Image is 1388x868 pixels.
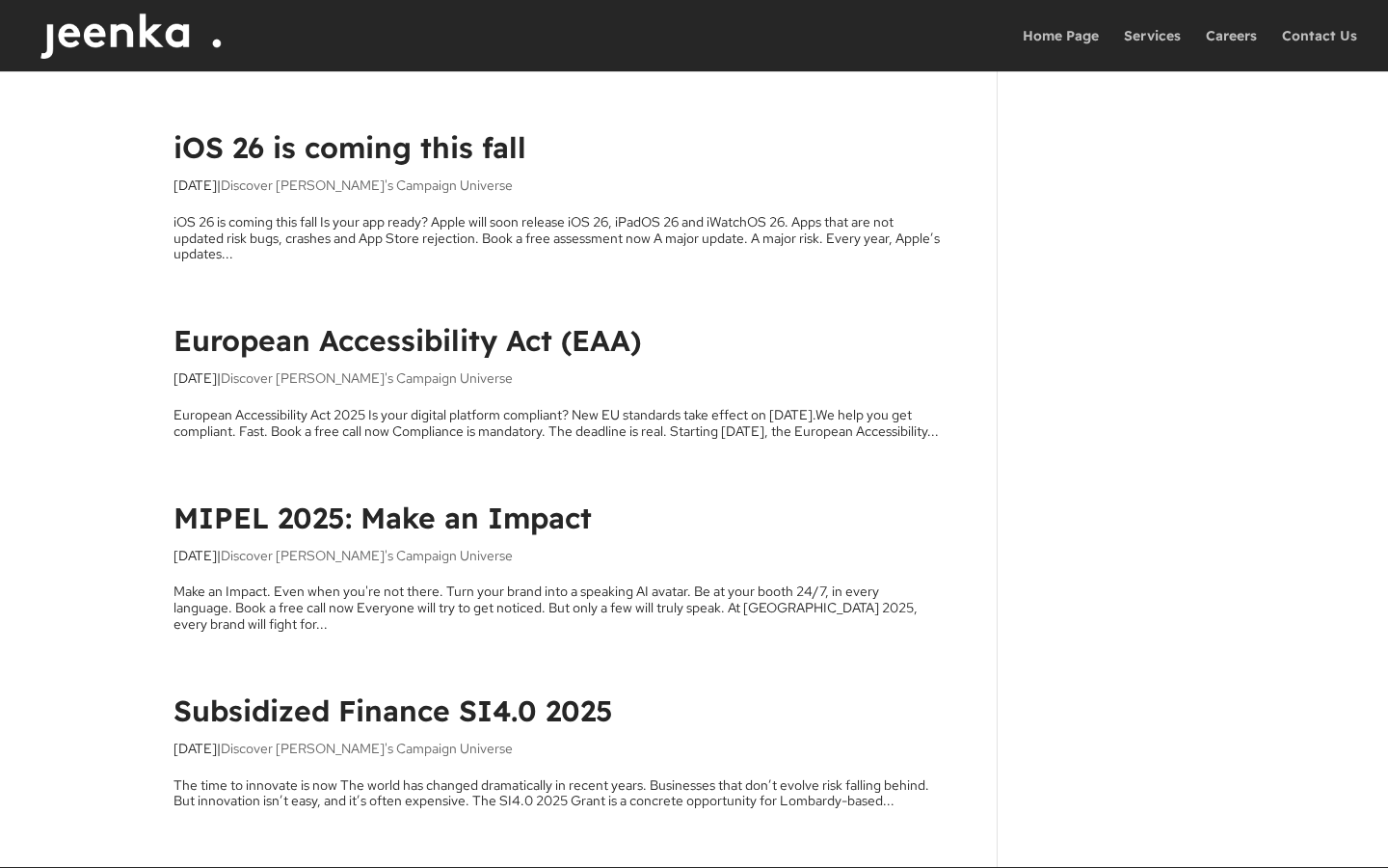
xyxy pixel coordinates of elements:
[173,500,592,536] a: MIPEL 2025: Make an Impact
[173,547,217,564] span: [DATE]
[173,176,217,194] span: [DATE]
[173,127,940,262] article: iOS 26 is coming this fall Is your app ready? Apple will soon release iOS 26, iPadOS 26 and iWatc...
[173,369,217,387] span: [DATE]
[173,692,613,729] a: Subsidized Finance SI4.0 2025
[173,129,526,166] a: iOS 26 is coming this fall
[173,741,940,772] p: |
[173,740,217,757] span: [DATE]
[1206,29,1257,71] a: Careers
[173,691,940,809] article: The time to innovate is now The world has changed dramatically in recent years. Businesses that d...
[173,322,641,359] a: European Accessibility Act (EAA)
[1282,29,1357,71] a: Contact Us
[173,498,940,633] article: Make an Impact. Even when you're not there. Turn your brand into a speaking AI avatar. Be at your...
[173,320,940,439] article: European Accessibility Act 2025 Is your digital platform compliant? New EU standards take effect ...
[1023,29,1099,71] a: Home Page
[173,370,940,401] p: |
[173,548,940,579] p: |
[221,369,513,387] a: Discover [PERSON_NAME]'s Campaign Universe
[221,740,513,757] a: Discover [PERSON_NAME]'s Campaign Universe
[1124,29,1181,71] a: Services
[221,176,513,194] a: Discover [PERSON_NAME]'s Campaign Universe
[221,547,513,564] a: Discover [PERSON_NAME]'s Campaign Universe
[173,177,940,208] p: |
